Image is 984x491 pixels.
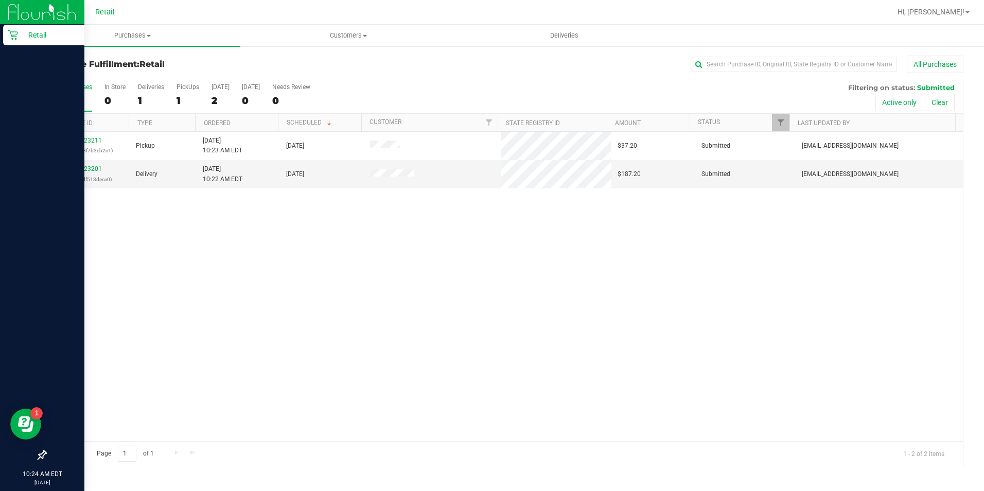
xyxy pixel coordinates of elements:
a: Ordered [204,119,231,127]
span: Submitted [701,169,730,179]
p: (4102d03f7b3cb2c1) [52,146,124,155]
input: 1 [118,446,136,462]
a: Customer [370,118,401,126]
span: Delivery [136,169,157,179]
span: [DATE] 10:22 AM EDT [203,164,242,184]
a: Type [137,119,152,127]
span: Submitted [917,83,955,92]
button: Active only [875,94,923,111]
a: Deliveries [456,25,672,46]
a: Customers [240,25,456,46]
button: All Purchases [907,56,963,73]
span: Customers [241,31,455,40]
div: In Store [104,83,126,91]
span: $37.20 [618,141,637,151]
span: Deliveries [536,31,592,40]
a: Purchases [25,25,240,46]
div: Deliveries [138,83,164,91]
h3: Purchase Fulfillment: [45,60,352,69]
iframe: Resource center [10,409,41,440]
a: Scheduled [287,119,333,126]
div: 0 [104,95,126,107]
p: 10:24 AM EDT [5,469,80,479]
div: PickUps [177,83,199,91]
a: Filter [481,114,498,131]
a: 01623201 [73,165,102,172]
div: 2 [212,95,230,107]
span: [EMAIL_ADDRESS][DOMAIN_NAME] [802,169,899,179]
p: Retail [18,29,80,41]
iframe: Resource center unread badge [30,407,43,419]
a: Filter [772,114,789,131]
span: [DATE] [286,169,304,179]
inline-svg: Retail [8,30,18,40]
a: 01623211 [73,137,102,144]
span: Purchases [25,31,240,40]
span: Retail [139,59,165,69]
div: 1 [177,95,199,107]
span: Pickup [136,141,155,151]
div: 0 [242,95,260,107]
span: Filtering on status: [848,83,915,92]
div: [DATE] [212,83,230,91]
span: [EMAIL_ADDRESS][DOMAIN_NAME] [802,141,899,151]
span: Page of 1 [88,446,162,462]
button: Clear [925,94,955,111]
div: 1 [138,95,164,107]
p: (0da9eedf513deca0) [52,174,124,184]
a: Amount [615,119,641,127]
span: Retail [95,8,115,16]
span: 1 - 2 of 2 items [895,446,953,461]
span: Submitted [701,141,730,151]
input: Search Purchase ID, Original ID, State Registry ID or Customer Name... [691,57,897,72]
span: Hi, [PERSON_NAME]! [898,8,964,16]
p: [DATE] [5,479,80,486]
div: Needs Review [272,83,310,91]
div: 0 [272,95,310,107]
span: [DATE] 10:23 AM EDT [203,136,242,155]
a: Last Updated By [798,119,850,127]
div: [DATE] [242,83,260,91]
a: Status [698,118,720,126]
a: State Registry ID [506,119,560,127]
span: [DATE] [286,141,304,151]
span: $187.20 [618,169,641,179]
